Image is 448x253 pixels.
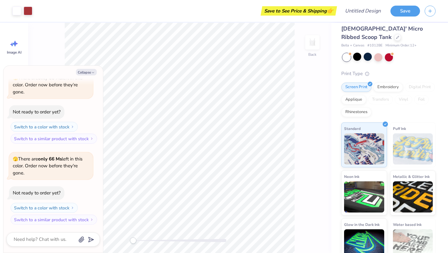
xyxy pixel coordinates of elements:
[395,95,412,104] div: Vinyl
[71,125,74,129] img: Switch to a color with stock
[393,181,433,212] img: Metallic & Glitter Ink
[38,75,62,81] strong: only 66 Ms
[390,6,420,17] button: Save
[306,36,319,49] img: Back
[344,181,384,212] img: Neon Ink
[340,5,386,17] input: Untitled Design
[385,43,417,48] span: Minimum Order: 12 +
[11,134,97,144] button: Switch to a similar product with stock
[393,133,433,165] img: Puff Ink
[11,203,78,213] button: Switch to a color with stock
[393,221,422,228] span: Water based Ink
[130,237,136,244] div: Accessibility label
[341,95,366,104] div: Applique
[341,107,371,117] div: Rhinestones
[344,221,380,228] span: Glow in the Dark Ink
[393,173,430,180] span: Metallic & Glitter Ink
[341,43,364,48] span: Bella + Canvas
[13,75,82,95] span: There are left in this color. Order now before they're gone.
[76,69,97,75] button: Collapse
[327,7,334,14] span: 👉
[13,109,61,115] div: Not ready to order yet?
[367,43,382,48] span: # 1012BE
[344,125,361,132] span: Standard
[262,6,335,16] div: Save to See Price & Shipping
[11,122,78,132] button: Switch to a color with stock
[71,206,74,210] img: Switch to a color with stock
[7,50,21,55] span: Image AI
[90,218,94,222] img: Switch to a similar product with stock
[341,70,436,77] div: Print Type
[13,156,18,162] span: 🫣
[341,83,371,92] div: Screen Print
[344,133,384,165] img: Standard
[90,137,94,141] img: Switch to a similar product with stock
[11,215,97,225] button: Switch to a similar product with stock
[308,52,316,57] div: Back
[13,156,82,176] span: There are left in this color. Order now before they're gone.
[414,95,429,104] div: Foil
[393,125,406,132] span: Puff Ink
[341,17,423,41] span: Bella Canvas [DEMOGRAPHIC_DATA]' Micro Ribbed Scoop Tank
[373,83,403,92] div: Embroidery
[344,173,359,180] span: Neon Ink
[13,190,61,196] div: Not ready to order yet?
[368,95,393,104] div: Transfers
[405,83,435,92] div: Digital Print
[38,156,62,162] strong: only 66 Ms
[13,75,18,81] span: 🫣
